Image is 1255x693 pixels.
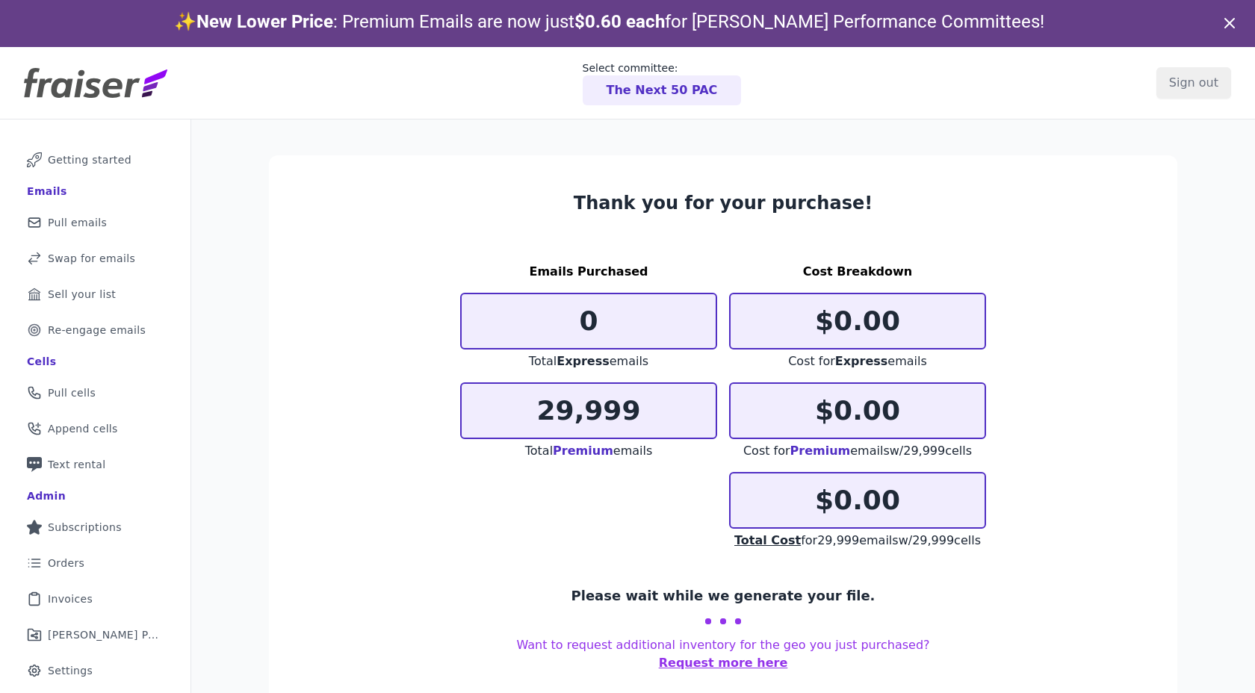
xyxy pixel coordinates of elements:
a: Text rental [12,448,179,481]
span: Cost for emails [788,354,927,368]
span: Total Cost [734,533,801,547]
p: Want to request additional inventory for the geo you just purchased? [460,636,986,672]
span: Total emails [525,444,653,458]
span: Getting started [48,152,131,167]
a: Orders [12,547,179,579]
div: Admin [27,488,66,503]
a: Re-engage emails [12,314,179,346]
span: Orders [48,556,84,571]
span: Pull cells [48,385,96,400]
span: Pull emails [48,215,107,230]
p: $0.00 [731,485,985,515]
img: Fraiser Logo [24,68,167,98]
span: for 29,999 emails w/ 29,999 cells [734,533,981,547]
p: $0.00 [731,396,985,426]
p: The Next 50 PAC [607,81,718,99]
span: Invoices [48,591,93,606]
span: Cost for emails w/ 29,999 cells [743,444,972,458]
p: $0.00 [731,306,985,336]
a: Getting started [12,143,179,176]
span: Re-engage emails [48,323,146,338]
button: Request more here [659,654,788,672]
div: Emails [27,184,67,199]
span: Premium [790,444,851,458]
p: Select committee: [583,60,742,75]
a: Subscriptions [12,511,179,544]
a: Swap for emails [12,242,179,275]
input: Sign out [1156,67,1231,99]
span: Total emails [529,354,648,368]
span: Subscriptions [48,520,122,535]
span: Express [557,354,610,368]
a: Append cells [12,412,179,445]
span: Text rental [48,457,106,472]
a: Pull emails [12,206,179,239]
a: Select committee: The Next 50 PAC [583,60,742,105]
p: 29,999 [462,396,716,426]
a: Sell your list [12,278,179,311]
span: Premium [553,444,613,458]
span: Swap for emails [48,251,135,266]
p: 0 [462,306,716,336]
span: [PERSON_NAME] Performance [48,627,161,642]
a: Pull cells [12,376,179,409]
span: Sell your list [48,287,116,302]
h3: Cost Breakdown [729,263,986,281]
span: Append cells [48,421,118,436]
div: Cells [27,354,56,369]
span: Settings [48,663,93,678]
span: Express [835,354,888,368]
h3: Thank you for your purchase! [460,191,986,215]
h3: Emails Purchased [460,263,717,281]
a: Invoices [12,582,179,615]
p: Please wait while we generate your file. [571,585,876,606]
a: Settings [12,654,179,687]
a: [PERSON_NAME] Performance [12,618,179,651]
